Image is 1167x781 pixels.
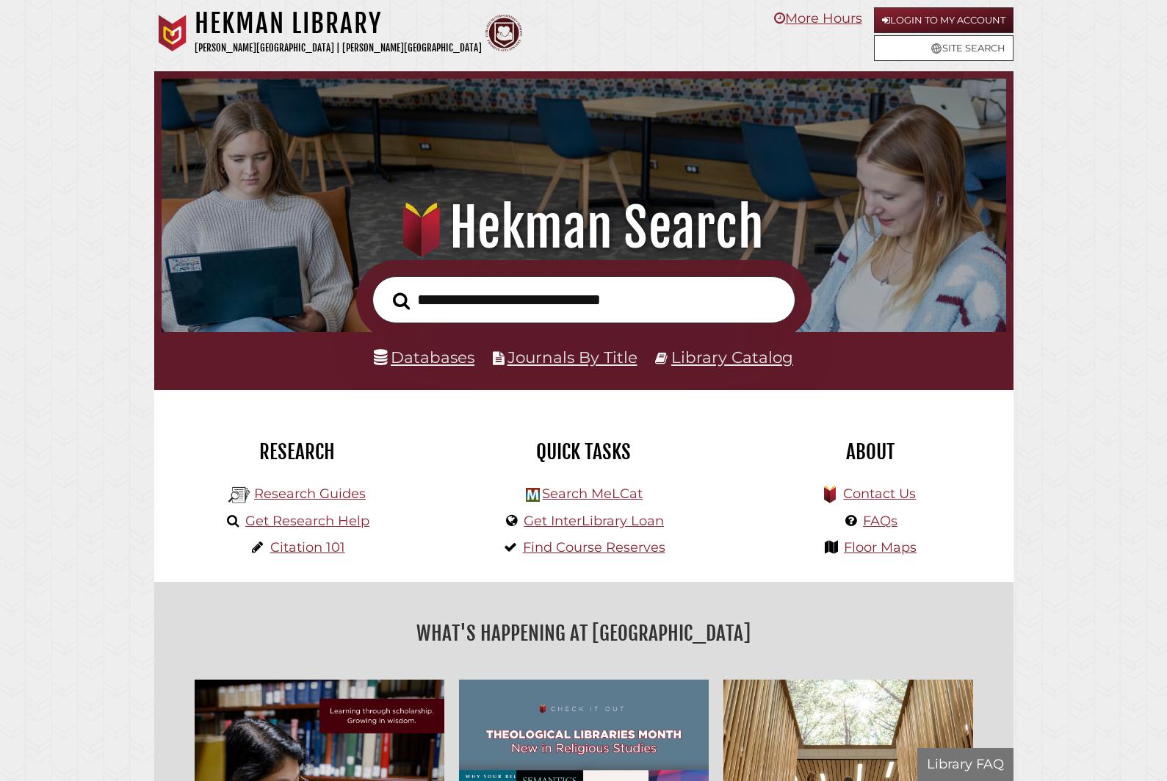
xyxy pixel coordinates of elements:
[542,486,643,502] a: Search MeLCat
[874,7,1014,33] a: Login to My Account
[178,195,988,260] h1: Hekman Search
[165,616,1002,650] h2: What's Happening at [GEOGRAPHIC_DATA]
[524,513,664,529] a: Get InterLibrary Loan
[774,10,862,26] a: More Hours
[270,539,345,555] a: Citation 101
[393,292,410,310] i: Search
[154,15,191,51] img: Calvin University
[195,40,482,57] p: [PERSON_NAME][GEOGRAPHIC_DATA] | [PERSON_NAME][GEOGRAPHIC_DATA]
[195,7,482,40] h1: Hekman Library
[874,35,1014,61] a: Site Search
[245,513,369,529] a: Get Research Help
[844,539,917,555] a: Floor Maps
[526,488,540,502] img: Hekman Library Logo
[843,486,916,502] a: Contact Us
[738,439,1002,464] h2: About
[165,439,430,464] h2: Research
[254,486,366,502] a: Research Guides
[671,348,793,367] a: Library Catalog
[452,439,716,464] h2: Quick Tasks
[374,348,474,367] a: Databases
[485,15,522,51] img: Calvin Theological Seminary
[386,288,417,314] button: Search
[228,484,250,506] img: Hekman Library Logo
[507,348,637,367] a: Journals By Title
[863,513,897,529] a: FAQs
[523,539,665,555] a: Find Course Reserves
